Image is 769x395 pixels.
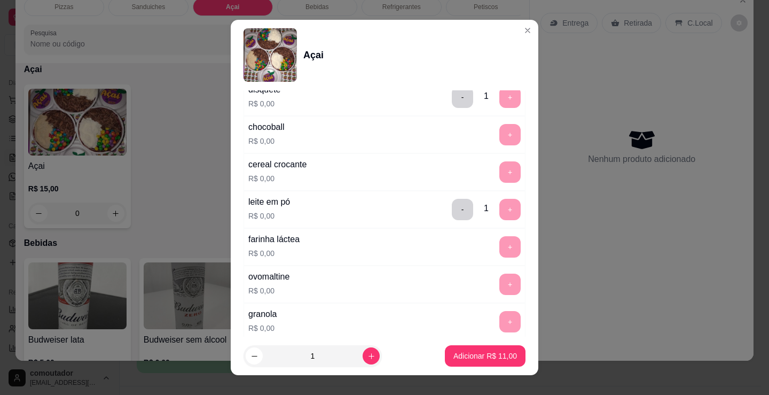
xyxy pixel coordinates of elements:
p: R$ 0,00 [248,98,281,109]
button: decrease-product-quantity [246,347,263,365]
p: R$ 0,00 [248,248,300,259]
div: chocoball [248,121,285,134]
div: ovomaltine [248,270,289,283]
div: granola [248,308,277,321]
p: R$ 0,00 [248,285,289,296]
button: Close [519,22,536,39]
p: R$ 0,00 [248,136,285,146]
p: R$ 0,00 [248,323,277,334]
button: Adicionar R$ 11,00 [445,345,525,367]
div: cereal crocante [248,158,307,171]
p: R$ 0,00 [248,211,290,221]
img: product-image [244,28,297,82]
button: delete [452,199,473,220]
p: R$ 0,00 [248,173,307,184]
div: leite em pó [248,196,290,208]
div: farinha láctea [248,233,300,246]
p: Adicionar R$ 11,00 [453,351,517,361]
div: 1 [484,90,489,103]
button: increase-product-quantity [363,347,380,365]
button: delete [452,87,473,108]
div: Açai [303,48,324,63]
div: 1 [484,202,489,215]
